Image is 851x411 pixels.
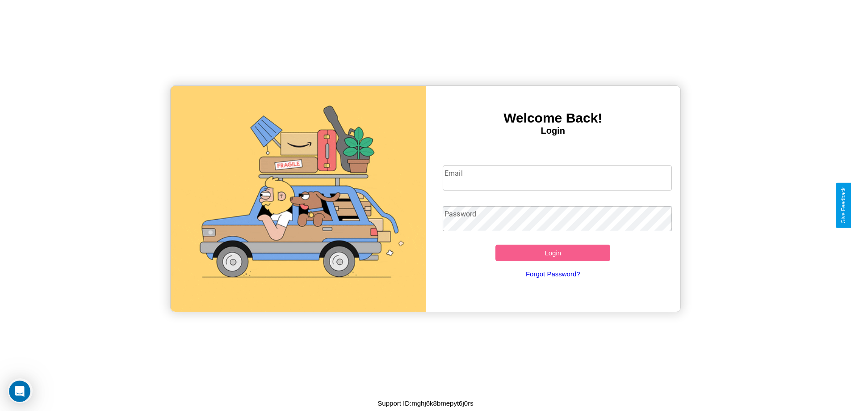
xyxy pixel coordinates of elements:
a: Forgot Password? [438,261,667,287]
iframe: Intercom live chat [9,381,30,402]
img: gif [171,86,426,312]
iframe: Intercom live chat discovery launcher [8,378,33,403]
p: Support ID: mghj6k8bmepyt6j0rs [377,397,473,409]
div: Give Feedback [840,187,847,224]
h3: Welcome Back! [426,110,681,126]
button: Login [495,245,610,261]
h4: Login [426,126,681,136]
